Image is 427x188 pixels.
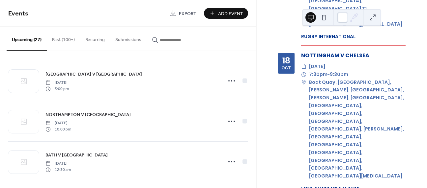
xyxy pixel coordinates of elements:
[45,70,142,78] a: [GEOGRAPHIC_DATA] V [GEOGRAPHIC_DATA]
[218,10,243,17] span: Add Event
[165,8,201,19] a: Export
[45,80,69,86] span: [DATE]
[45,120,71,126] span: [DATE]
[301,79,306,86] div: ​
[80,27,110,50] button: Recurring
[45,152,108,159] span: BATH V [GEOGRAPHIC_DATA]
[45,151,108,159] a: BATH V [GEOGRAPHIC_DATA]
[301,52,406,59] div: NOTTINGHAM V CHELSEA
[45,86,69,92] span: 5:00 pm
[45,161,71,167] span: [DATE]
[45,111,131,118] span: NORTHAMPTON V [GEOGRAPHIC_DATA]
[45,167,71,173] span: 12:30 am
[45,111,131,118] a: NORTHAMPTON V [GEOGRAPHIC_DATA]
[110,27,147,50] button: Submissions
[7,27,47,51] button: Upcoming (27)
[301,71,306,79] div: ​
[8,7,28,20] span: Events
[281,66,291,70] div: Oct
[45,71,142,78] span: [GEOGRAPHIC_DATA] V [GEOGRAPHIC_DATA]
[204,8,248,19] button: Add Event
[309,71,327,79] span: 7:30pm
[330,71,348,79] span: 9:30pm
[47,27,80,50] button: Past (100+)
[179,10,196,17] span: Export
[301,33,406,40] div: RUGBY INTERNATIONAL
[45,126,71,132] span: 10:00 pm
[309,79,406,180] span: Boat Quay, [GEOGRAPHIC_DATA], [PERSON_NAME], [GEOGRAPHIC_DATA], [PERSON_NAME], [GEOGRAPHIC_DATA],...
[301,63,306,71] div: ​
[282,57,290,65] div: 18
[309,63,325,71] span: [DATE]
[327,71,330,79] span: -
